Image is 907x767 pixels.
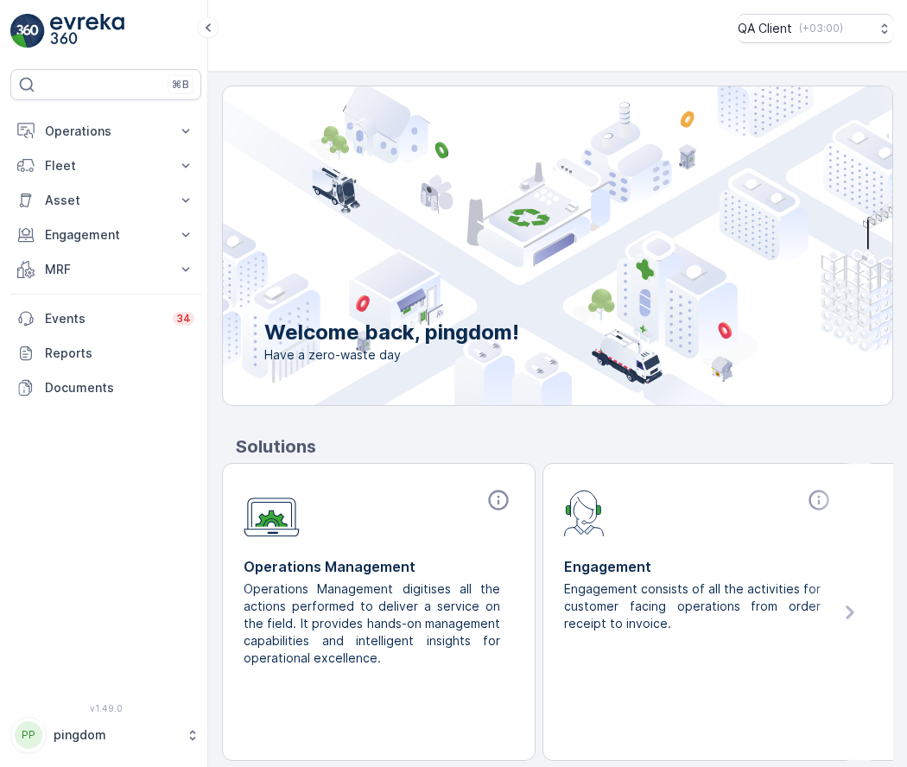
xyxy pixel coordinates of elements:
[236,434,893,460] p: Solutions
[738,20,792,37] p: QA Client
[264,319,519,346] p: Welcome back, pingdom!
[45,379,194,396] p: Documents
[10,183,201,218] button: Asset
[10,14,45,48] img: logo
[10,371,201,405] a: Documents
[15,721,42,749] div: PP
[799,22,843,35] p: ( +03:00 )
[10,218,201,252] button: Engagement
[176,312,191,326] p: 34
[738,14,893,43] button: QA Client(+03:00)
[45,123,167,140] p: Operations
[45,226,167,244] p: Engagement
[45,345,194,362] p: Reports
[264,346,519,364] span: Have a zero-waste day
[564,556,834,577] p: Engagement
[10,149,201,183] button: Fleet
[244,580,500,667] p: Operations Management digitises all the actions performed to deliver a service on the field. It p...
[45,310,162,327] p: Events
[564,580,821,632] p: Engagement consists of all the activities for customer facing operations from order receipt to in...
[145,86,892,405] img: city illustration
[10,114,201,149] button: Operations
[45,157,167,174] p: Fleet
[10,717,201,753] button: PPpingdom
[50,14,124,48] img: logo_light-DOdMpM7g.png
[564,488,605,536] img: module-icon
[45,261,167,278] p: MRF
[172,78,189,92] p: ⌘B
[54,726,177,744] p: pingdom
[244,488,300,537] img: module-icon
[10,301,201,336] a: Events34
[10,703,201,713] span: v 1.49.0
[10,252,201,287] button: MRF
[244,556,514,577] p: Operations Management
[45,192,167,209] p: Asset
[10,336,201,371] a: Reports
